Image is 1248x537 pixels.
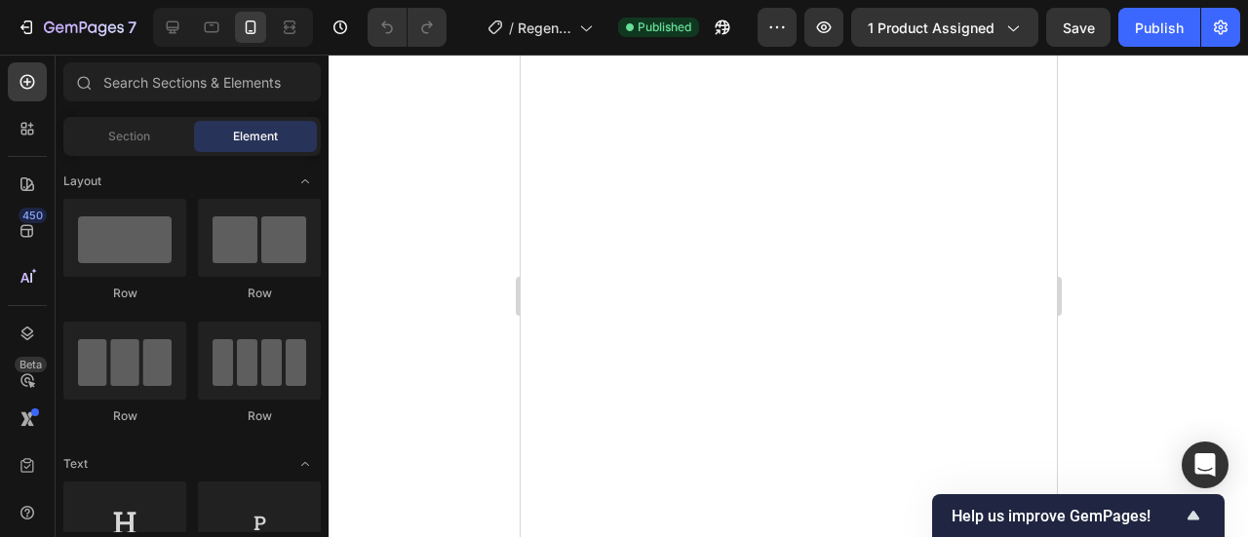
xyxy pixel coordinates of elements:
[1046,8,1111,47] button: Save
[1135,18,1184,38] div: Publish
[8,8,145,47] button: 7
[198,407,321,425] div: Row
[868,18,994,38] span: 1 product assigned
[952,507,1182,525] span: Help us improve GemPages!
[63,62,321,101] input: Search Sections & Elements
[952,504,1205,527] button: Show survey - Help us improve GemPages!
[108,128,150,145] span: Section
[1063,19,1095,36] span: Save
[63,173,101,190] span: Layout
[128,16,136,39] p: 7
[15,357,47,372] div: Beta
[290,166,321,197] span: Toggle open
[509,18,514,38] span: /
[851,8,1038,47] button: 1 product assigned
[1182,441,1228,488] div: Open Intercom Messenger
[198,285,321,302] div: Row
[368,8,447,47] div: Undo/Redo
[63,407,186,425] div: Row
[521,55,1057,537] iframe: Design area
[638,19,691,36] span: Published
[63,455,88,473] span: Text
[19,208,47,223] div: 450
[63,285,186,302] div: Row
[233,128,278,145] span: Element
[1118,8,1200,47] button: Publish
[518,18,571,38] span: Regenerador Celular Ocular
[290,448,321,479] span: Toggle open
